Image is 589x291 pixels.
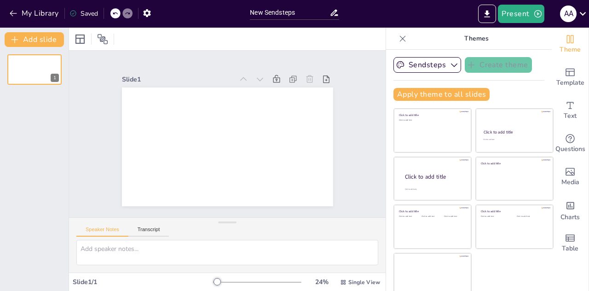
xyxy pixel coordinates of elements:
[555,144,585,154] span: Questions
[311,278,333,286] div: 24 %
[7,6,63,21] button: My Library
[399,210,465,213] div: Click to add title
[560,212,580,222] span: Charts
[552,160,589,193] div: Add images, graphics, shapes or video
[393,88,490,101] button: Apply theme to all slides
[73,32,87,47] div: Layout
[5,32,64,47] button: Add slide
[498,5,544,23] button: Present
[51,74,59,82] div: 1
[399,215,420,218] div: Click to add text
[481,161,547,165] div: Click to add title
[422,215,442,218] div: Click to add text
[143,45,252,88] div: Slide 1
[399,113,465,117] div: Click to add title
[7,54,62,85] div: 1
[552,61,589,94] div: Add ready made slides
[560,45,581,55] span: Theme
[250,6,329,19] input: Insert title
[69,9,98,18] div: Saved
[552,28,589,61] div: Change the overall theme
[410,28,543,50] p: Themes
[552,94,589,127] div: Add text boxes
[560,6,577,22] div: A A
[484,129,545,135] div: Click to add title
[73,278,213,286] div: Slide 1 / 1
[348,279,380,286] span: Single View
[393,57,461,73] button: Sendsteps
[562,244,578,254] span: Table
[128,227,169,237] button: Transcript
[405,173,464,181] div: Click to add title
[481,215,510,218] div: Click to add text
[405,188,463,191] div: Click to add body
[465,57,532,73] button: Create theme
[552,127,589,160] div: Get real-time input from your audience
[444,215,465,218] div: Click to add text
[564,111,577,121] span: Text
[556,78,584,88] span: Template
[97,34,108,45] span: Position
[481,210,547,213] div: Click to add title
[552,193,589,227] div: Add charts and graphs
[76,227,128,237] button: Speaker Notes
[399,119,465,122] div: Click to add text
[517,215,546,218] div: Click to add text
[483,139,544,141] div: Click to add text
[552,227,589,260] div: Add a table
[561,177,579,187] span: Media
[560,5,577,23] button: A A
[478,5,496,23] button: Export to PowerPoint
